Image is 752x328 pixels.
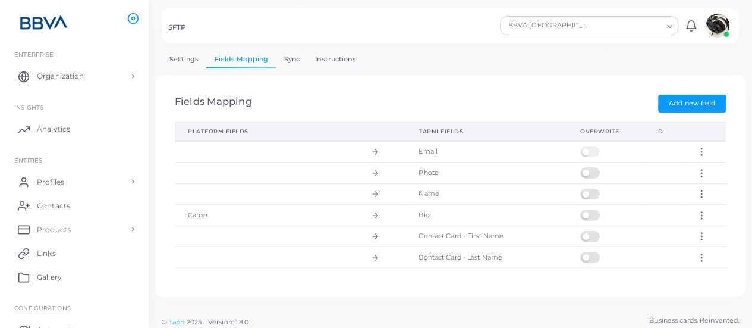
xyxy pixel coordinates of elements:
h5: SFTP [168,23,186,32]
span: Profiles [37,177,64,188]
th: Action [683,123,726,141]
div: Search for option [500,16,678,35]
span: ENTITIES [14,157,42,164]
span: Organization [37,71,84,82]
a: Settings [162,51,206,68]
a: Analytics [9,117,140,141]
span: BBVA [GEOGRAPHIC_DATA] [506,20,593,32]
a: Gallery [9,265,140,289]
a: Profiles [9,170,140,193]
a: Sync [276,51,307,68]
td: Email [405,141,567,163]
span: Contacts [37,201,70,211]
td: Name [405,183,567,205]
td: Contact Card - Bio [405,268,567,289]
span: Gallery [37,272,62,283]
span: Links [37,248,56,259]
input: Search for option [594,19,662,32]
a: Organization [9,64,140,88]
div: Overwrite [580,127,630,136]
a: Products [9,217,140,241]
a: Fields Mapping [206,51,276,68]
div: Tapni Fields [419,127,554,136]
span: Analytics [37,124,70,135]
span: Business cards. Reinvented. [649,315,739,326]
button: Add new field [658,95,726,113]
th: Arrow [358,123,405,141]
span: INSIGHTS [14,104,43,111]
div: Platform Fields [188,127,345,136]
div: id [656,127,669,136]
td: Cargo [175,205,358,226]
a: Instructions [307,51,364,68]
a: Tapni [169,318,187,326]
span: Version: 1.8.0 [208,318,249,326]
span: Products [37,224,71,235]
td: Photo [405,163,567,184]
td: Bio [405,205,567,226]
a: Contacts [9,193,140,217]
h3: Fields Mapping [175,96,252,108]
span: © [162,317,248,327]
span: Enterprise [14,51,54,58]
img: logo [11,11,77,33]
span: Configurations [14,304,71,311]
td: Contact Card - Last Name [405,247,567,268]
a: Links [9,241,140,265]
a: avatar [702,14,732,38]
span: 2025 [186,317,201,327]
td: Contact Card - First Name [405,226,567,247]
img: avatar [706,14,729,38]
